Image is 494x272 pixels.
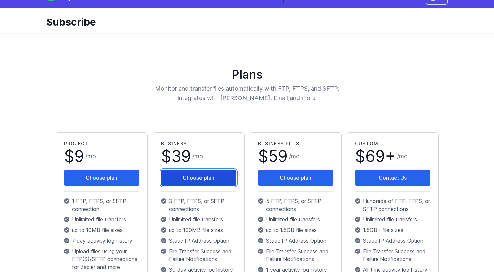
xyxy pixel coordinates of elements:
[118,84,377,103] p: Monitor and transfer files automatically with FTP, FTPS, and SFTP. Integrates with [PERSON_NAME],...
[355,237,430,245] p: Static IP Address Option
[64,237,139,245] p: 7 day activity log history
[258,215,333,223] p: Unlimited file transfers
[64,247,139,271] p: Upload files using your FTP(S)/SFTP connections for Zapier and more
[161,197,236,213] p: 3 FTP, FTPS, or SFTP connections
[365,146,396,166] span: 69+
[192,152,203,161] span: /
[161,140,236,147] h2: Business
[64,170,139,186] button: Choose plan
[355,148,396,164] span: $
[194,153,203,160] span: mo
[64,148,84,164] span: $
[355,170,430,186] a: Contact Us
[268,146,288,166] span: 59
[355,247,430,263] p: File Transfer Success and Failure Notifications
[397,152,408,161] span: /
[161,247,236,263] p: File Transfer Success and Failure Notifications
[355,215,430,223] p: Unlimited file transfers
[258,247,333,263] p: File Transfer Success and Failure Notifications
[85,152,96,161] span: /
[74,146,84,166] span: 9
[171,146,191,166] span: 39
[461,239,486,264] iframe: Drift Widget Chat Controller
[161,170,236,186] button: Choose plan
[161,215,236,223] p: Unlimited file transfers
[161,148,191,164] span: $
[87,153,96,160] span: mo
[258,226,333,234] p: up to 1.5GB file sizes
[258,170,333,186] button: Choose plan
[355,140,430,147] h2: Custom
[258,197,333,213] p: 5 FTP, FTPS, or SFTP connections
[64,226,139,234] p: up to 10MB file sizes
[64,197,139,213] p: 1 FTP, FTPS, or SFTP connection
[289,152,300,161] span: /
[399,153,408,160] span: mo
[161,237,236,245] p: Static IP Address Option
[355,197,430,213] p: Hundreds of FTP, FTPS, or SFTP connections
[161,226,236,234] p: up to 100MB file sizes
[64,140,139,147] h2: Project
[258,140,333,147] h2: Business Plus
[355,226,430,234] p: 1.5GB+ file sizes
[53,68,441,81] h1: Plans
[47,16,443,28] h1: Subscribe
[291,153,300,160] span: mo
[64,215,139,223] p: Unlimited file transfers
[258,237,333,245] p: Static IP Address Option
[258,148,288,164] span: $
